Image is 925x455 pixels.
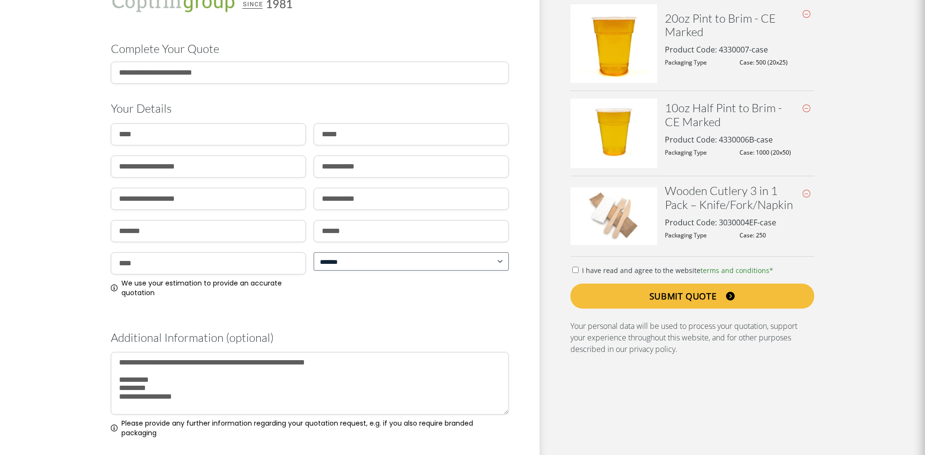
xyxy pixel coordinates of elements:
[665,134,773,145] p: Product Code: 4330006B-case
[665,183,793,212] a: Wooden Cutlery 3 in 1 Pack – Knife/Fork/Napkin
[570,187,657,245] img: IMG_5271-400x267.jpg
[570,320,814,355] p: Your personal data will be used to process your quotation, support your experience throughout thi...
[570,99,657,168] img: IMG_5419-400x320.jpg
[649,291,716,302] span: SUBMIT QUOTE
[582,266,773,275] span: I have read and agree to the website
[665,149,727,156] dt: Packaging Type
[111,102,509,116] h3: Your Details
[570,4,657,83] img: IMG_5408-e1617887135179-400x363.jpg
[570,284,814,309] a: SUBMIT QUOTE
[740,59,814,66] dd: Case: 500 (20x25)
[111,418,509,438] div: Please provide any further information regarding your quotation request, e.g. if you also require...
[111,278,306,298] div: We use your estimation to provide an accurate quotation
[111,42,509,56] h1: Complete Your Quote
[665,59,727,66] dt: Packaging Type
[665,11,776,39] a: 20oz Pint to Brim - CE Marked
[665,232,727,239] dt: Packaging Type
[572,267,579,273] input: I have read and agree to the websiteterms and conditions*
[700,266,773,275] a: terms and conditions*
[665,217,776,228] p: Product Code: 3030004EF-case
[740,149,814,156] dd: Case: 1000 (20x50)
[665,101,782,129] a: 10oz Half Pint to Brim - CE Marked
[740,232,814,239] dd: Case: 250
[665,44,768,55] p: Product Code: 4330007-case
[111,331,509,345] h3: Additional Information (optional)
